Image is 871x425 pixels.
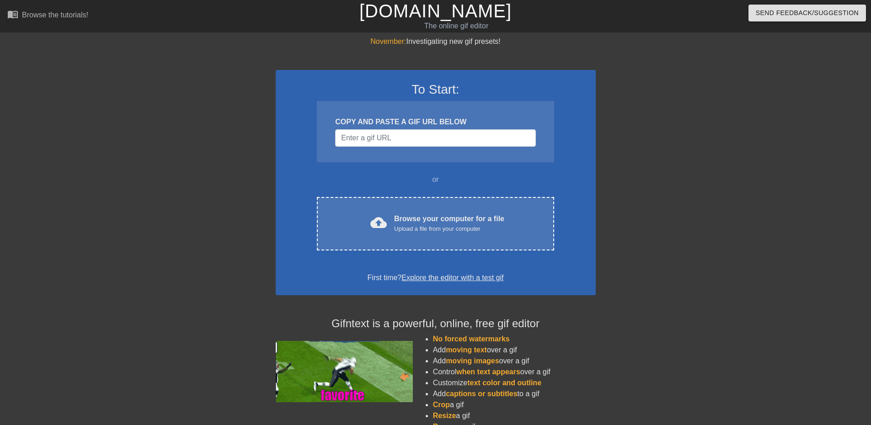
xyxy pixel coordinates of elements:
[370,214,387,231] span: cloud_upload
[433,345,596,356] li: Add over a gif
[433,377,596,388] li: Customize
[288,272,584,283] div: First time?
[276,341,413,402] img: football_small.gif
[276,36,596,47] div: Investigating new gif presets!
[295,21,618,32] div: The online gif editor
[299,174,572,185] div: or
[446,390,517,398] span: captions or subtitles
[335,129,535,147] input: Username
[756,7,859,19] span: Send Feedback/Suggestion
[288,82,584,97] h3: To Start:
[456,368,520,376] span: when text appears
[359,1,512,21] a: [DOMAIN_NAME]
[433,401,450,409] span: Crop
[446,346,487,354] span: moving text
[7,9,18,20] span: menu_book
[433,356,596,367] li: Add over a gif
[433,410,596,421] li: a gif
[433,399,596,410] li: a gif
[401,274,503,282] a: Explore the editor with a test gif
[433,412,456,420] span: Resize
[433,335,510,343] span: No forced watermarks
[446,357,499,365] span: moving images
[335,117,535,127] div: COPY AND PASTE A GIF URL BELOW
[370,37,406,45] span: November:
[7,9,88,23] a: Browse the tutorials!
[394,213,504,234] div: Browse your computer for a file
[433,367,596,377] li: Control over a gif
[467,379,541,387] span: text color and outline
[276,317,596,330] h4: Gifntext is a powerful, online, free gif editor
[433,388,596,399] li: Add to a gif
[22,11,88,19] div: Browse the tutorials!
[748,5,866,21] button: Send Feedback/Suggestion
[394,224,504,234] div: Upload a file from your computer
